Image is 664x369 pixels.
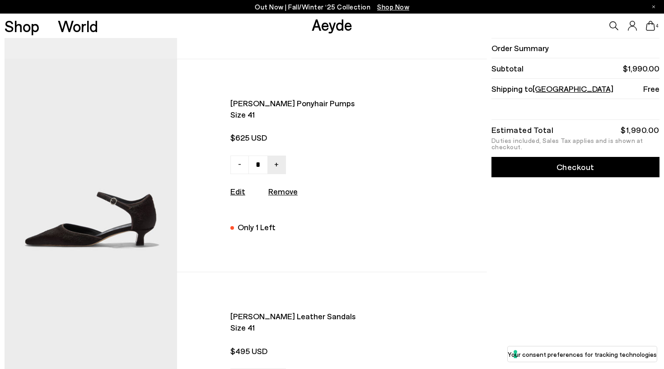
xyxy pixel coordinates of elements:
div: $1,990.00 [621,127,659,133]
a: Shop [5,18,39,34]
span: $1,990.00 [623,63,659,74]
span: Free [643,83,659,95]
a: + [267,156,286,174]
span: Size 41 [230,322,418,333]
p: Out Now | Fall/Winter ‘25 Collection [255,1,409,13]
label: Your consent preferences for tracking technologies [508,350,657,359]
a: Aeyde [312,15,352,34]
div: Estimated Total [491,127,554,133]
button: Your consent preferences for tracking technologies [508,346,657,362]
a: 4 [646,21,655,31]
span: $495 USD [230,345,418,357]
a: - [230,156,249,174]
a: Checkout [491,157,659,177]
div: Duties included, Sales Tax applies and is shown at checkout. [491,137,659,150]
span: [PERSON_NAME] ponyhair pumps [230,98,418,109]
li: Subtotal [491,58,659,79]
span: 4 [655,24,659,28]
span: Shipping to [491,83,613,95]
div: Only 1 Left [238,221,276,233]
img: AEYDE-TILLIE-PONYHAIR-MOKA-1_580x.jpg [5,59,177,272]
span: Size 41 [230,109,418,120]
span: + [274,158,279,169]
a: Edit [230,186,245,196]
span: $625 USD [230,132,418,143]
span: - [238,158,241,169]
li: Order Summary [491,38,659,58]
u: Remove [268,186,298,196]
span: [PERSON_NAME] leather sandals [230,311,418,322]
a: World [58,18,98,34]
span: Navigate to /collections/new-in [377,3,409,11]
span: [GEOGRAPHIC_DATA] [533,84,613,94]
